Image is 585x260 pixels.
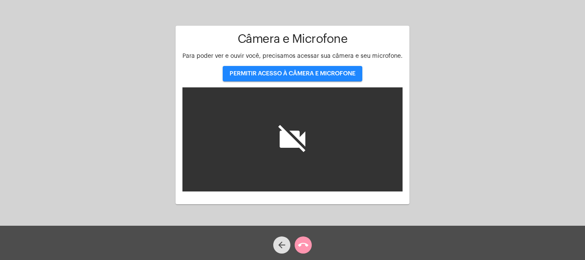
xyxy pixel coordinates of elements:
span: Para poder ver e ouvir você, precisamos acessar sua câmera e seu microfone. [182,53,403,59]
mat-icon: call_end [298,240,308,250]
mat-icon: arrow_back [277,240,287,250]
span: PERMITIR ACESSO À CÂMERA E MICROFONE [230,71,355,77]
button: PERMITIR ACESSO À CÂMERA E MICROFONE [223,66,362,81]
i: videocam_off [275,122,310,156]
h1: Câmera e Microfone [182,33,403,46]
